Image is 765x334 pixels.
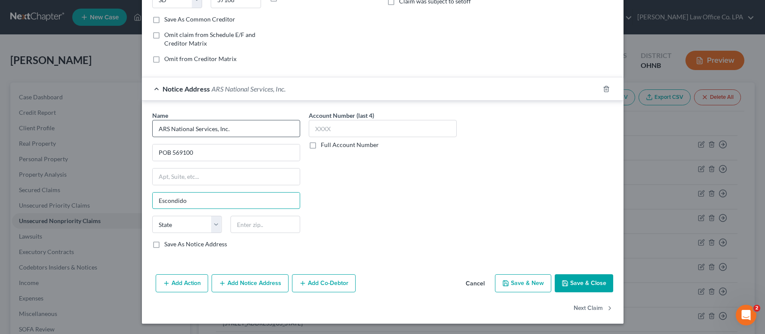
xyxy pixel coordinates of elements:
button: Next Claim [574,299,613,317]
input: Apt, Suite, etc... [153,169,300,185]
input: Enter zip.. [230,216,300,233]
span: Name [152,112,168,119]
input: Enter address... [153,144,300,161]
button: Add Co-Debtor [292,274,356,292]
label: Full Account Number [321,141,379,149]
input: Search by name... [152,120,300,137]
button: Add Action [156,274,208,292]
input: Enter city... [153,193,300,209]
button: Cancel [459,275,492,292]
span: ARS National Services, Inc. [212,85,286,93]
label: Save As Common Creditor [164,15,235,24]
input: XXXX [309,120,457,137]
label: Account Number (last 4) [309,111,374,120]
label: Save As Notice Address [164,240,227,248]
span: Omit claim from Schedule E/F and Creditor Matrix [164,31,255,47]
button: Save & Close [555,274,613,292]
button: Add Notice Address [212,274,289,292]
iframe: Intercom live chat [736,305,756,325]
span: Notice Address [163,85,210,93]
button: Save & New [495,274,551,292]
span: 2 [753,305,760,312]
span: Omit from Creditor Matrix [164,55,237,62]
